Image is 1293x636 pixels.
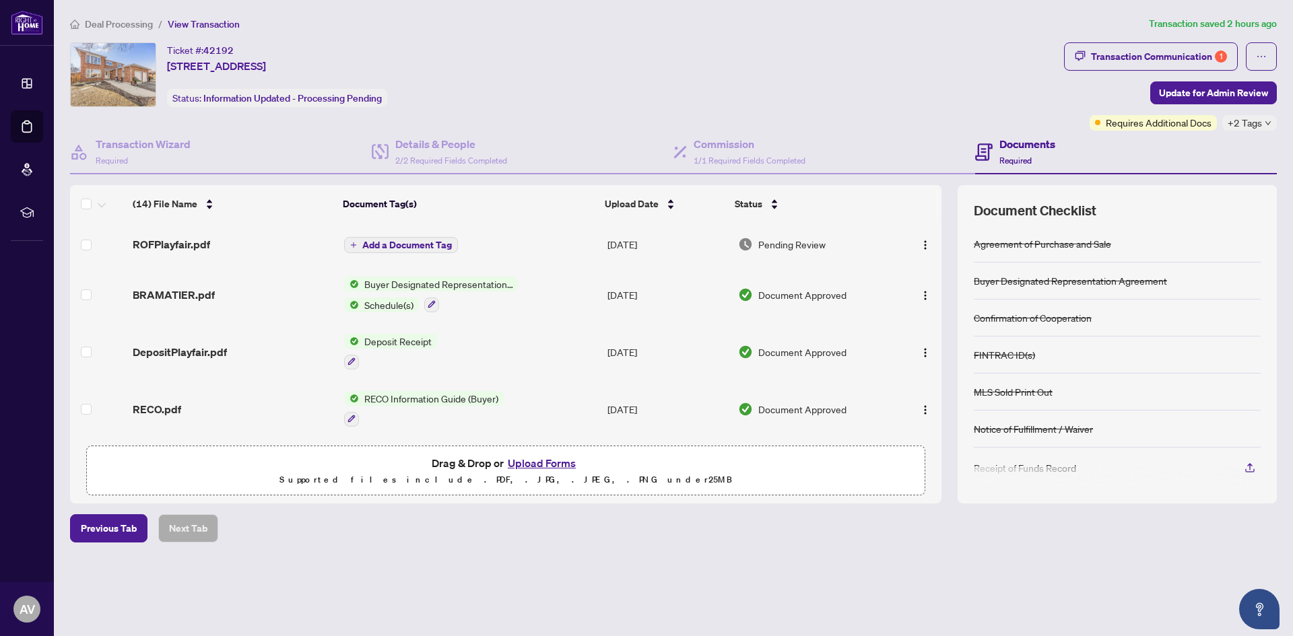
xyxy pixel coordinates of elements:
[735,197,762,211] span: Status
[167,42,234,58] div: Ticket #:
[1149,16,1277,32] article: Transaction saved 2 hours ago
[915,284,936,306] button: Logo
[1265,120,1271,127] span: down
[920,404,931,415] img: Logo
[602,380,733,437] td: [DATE]
[915,341,936,363] button: Logo
[602,323,733,380] td: [DATE]
[203,92,382,104] span: Information Updated - Processing Pending
[395,155,507,166] span: 2/2 Required Fields Completed
[203,44,234,57] span: 42192
[915,234,936,255] button: Logo
[344,334,359,349] img: Status Icon
[344,277,359,291] img: Status Icon
[602,223,733,266] td: [DATE]
[71,43,156,106] img: IMG-S12071944_1.jpg
[350,242,357,248] span: plus
[158,16,162,32] li: /
[974,236,1111,251] div: Agreement of Purchase and Sale
[758,237,826,252] span: Pending Review
[738,402,753,417] img: Document Status
[87,446,925,496] span: Drag & Drop orUpload FormsSupported files include .PDF, .JPG, .JPEG, .PNG under25MB
[1106,115,1212,130] span: Requires Additional Docs
[602,437,733,495] td: [DATE]
[133,401,181,417] span: RECO.pdf
[602,266,733,323] td: [DATE]
[1239,589,1280,629] button: Open asap
[758,402,847,417] span: Document Approved
[395,136,507,152] h4: Details & People
[974,273,1167,288] div: Buyer Designated Representation Agreement
[344,391,504,427] button: Status IconRECO Information Guide (Buyer)
[70,514,147,542] button: Previous Tab
[758,287,847,302] span: Document Approved
[95,472,917,488] p: Supported files include .PDF, .JPG, .JPEG, .PNG under 25 MB
[133,236,210,252] span: ROFPlayfair.pdf
[344,277,519,312] button: Status IconBuyer Designated Representation AgreementStatus IconSchedule(s)
[974,384,1053,399] div: MLS Sold Print Out
[81,518,137,539] span: Previous Tab
[694,155,805,166] span: 1/1 Required Fields Completed
[158,514,218,542] button: Next Tab
[974,460,1076,475] div: Receipt of Funds Record
[974,347,1035,362] div: FINTRAC ID(s)
[999,136,1055,152] h4: Documents
[11,10,43,35] img: logo
[974,201,1096,220] span: Document Checklist
[974,421,1093,436] div: Notice of Fulfillment / Waiver
[1228,115,1262,131] span: +2 Tags
[1064,42,1238,71] button: Transaction Communication1
[337,185,600,223] th: Document Tag(s)
[1150,81,1277,104] button: Update for Admin Review
[359,297,419,312] span: Schedule(s)
[738,345,753,359] img: Document Status
[168,18,240,30] span: View Transaction
[758,345,847,359] span: Document Approved
[694,136,805,152] h4: Commission
[1256,51,1267,62] span: ellipsis
[359,391,504,406] span: RECO Information Guide (Buyer)
[344,236,458,254] button: Add a Document Tag
[167,58,266,74] span: [STREET_ADDRESS]
[729,185,892,223] th: Status
[133,344,227,360] span: DepositPlayfair.pdf
[133,287,215,303] span: BRAMATIER.pdf
[96,155,128,166] span: Required
[362,240,452,250] span: Add a Document Tag
[1215,50,1227,63] div: 1
[133,197,197,211] span: (14) File Name
[974,310,1092,325] div: Confirmation of Cooperation
[70,20,79,29] span: home
[96,136,191,152] h4: Transaction Wizard
[920,347,931,358] img: Logo
[85,18,153,30] span: Deal Processing
[1159,82,1268,104] span: Update for Admin Review
[127,185,337,223] th: (14) File Name
[1091,46,1227,67] div: Transaction Communication
[344,391,359,406] img: Status Icon
[915,398,936,420] button: Logo
[920,240,931,250] img: Logo
[20,600,35,619] span: AV
[920,290,931,301] img: Logo
[504,454,580,472] button: Upload Forms
[344,334,437,369] button: Status IconDeposit Receipt
[999,155,1032,166] span: Required
[344,297,359,312] img: Status Icon
[344,237,458,253] button: Add a Document Tag
[359,334,437,349] span: Deposit Receipt
[432,454,580,472] span: Drag & Drop or
[359,277,519,291] span: Buyer Designated Representation Agreement
[167,89,387,107] div: Status:
[605,197,659,211] span: Upload Date
[738,237,753,252] img: Document Status
[738,287,753,302] img: Document Status
[599,185,729,223] th: Upload Date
